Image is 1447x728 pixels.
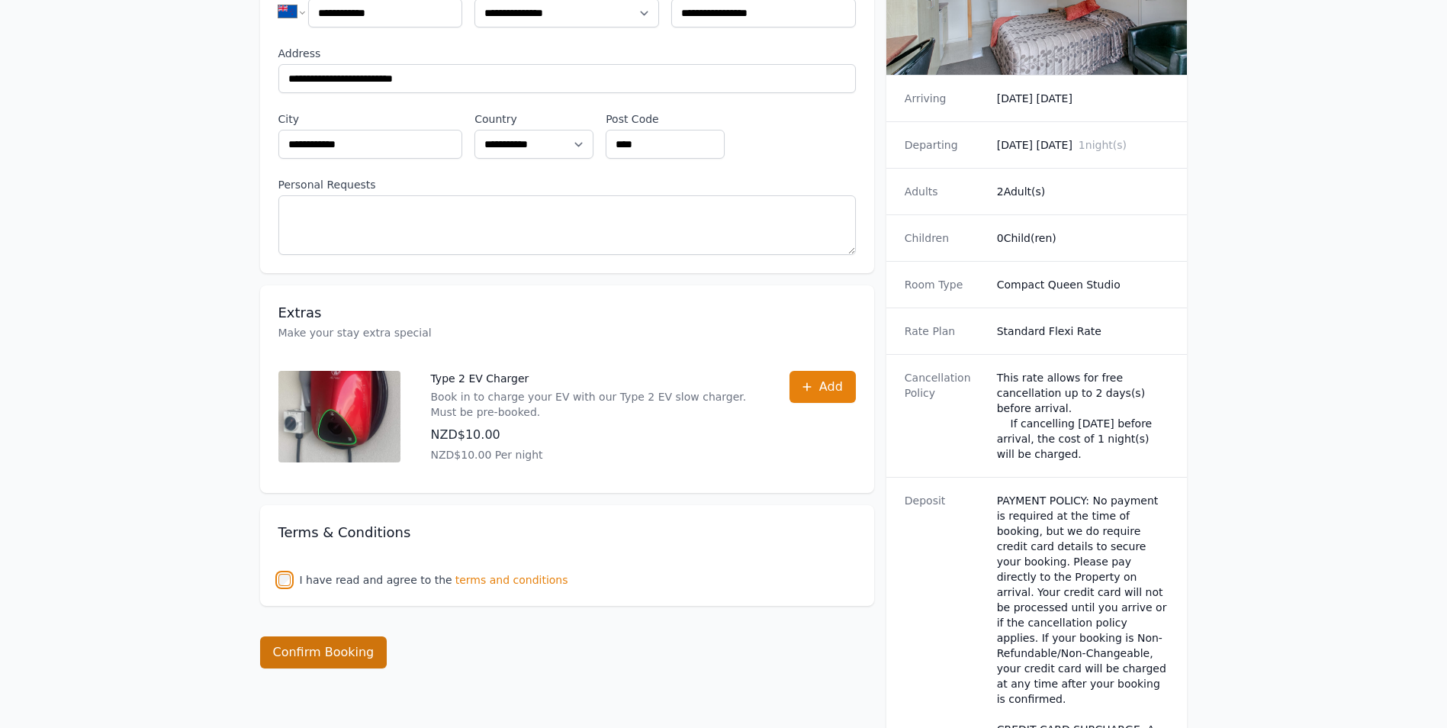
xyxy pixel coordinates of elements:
[997,370,1169,462] div: This rate allows for free cancellation up to 2 days(s) before arrival. If cancelling [DATE] befor...
[455,572,568,588] span: terms and conditions
[278,111,463,127] label: City
[997,277,1169,292] dd: Compact Queen Studio
[431,426,759,444] p: NZD$10.00
[1079,139,1127,151] span: 1 night(s)
[997,230,1169,246] dd: 0 Child(ren)
[474,111,593,127] label: Country
[997,137,1169,153] dd: [DATE] [DATE]
[997,184,1169,199] dd: 2 Adult(s)
[278,523,856,542] h3: Terms & Conditions
[905,184,985,199] dt: Adults
[431,389,759,420] p: Book in to charge your EV with our Type 2 EV slow charger. Must be pre-booked.
[606,111,725,127] label: Post Code
[905,91,985,106] dt: Arriving
[789,371,856,403] button: Add
[997,91,1169,106] dd: [DATE] [DATE]
[278,325,856,340] p: Make your stay extra special
[905,230,985,246] dt: Children
[905,137,985,153] dt: Departing
[905,370,985,462] dt: Cancellation Policy
[997,324,1169,339] dd: Standard Flexi Rate
[278,304,856,322] h3: Extras
[260,636,387,668] button: Confirm Booking
[431,371,759,386] p: Type 2 EV Charger
[278,371,400,462] img: Type 2 EV Charger
[905,324,985,339] dt: Rate Plan
[819,378,843,396] span: Add
[905,277,985,292] dt: Room Type
[300,574,452,586] label: I have read and agree to the
[278,46,856,61] label: Address
[278,177,856,192] label: Personal Requests
[431,447,759,462] p: NZD$10.00 Per night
